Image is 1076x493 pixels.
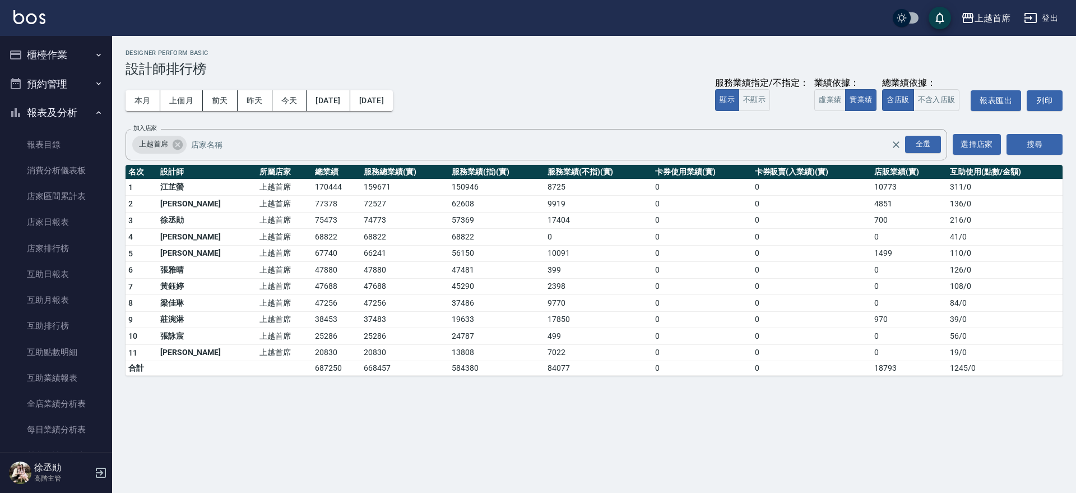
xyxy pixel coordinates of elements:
[871,212,947,229] td: 700
[312,179,361,196] td: 170444
[157,278,257,295] td: 黃鈺婷
[871,262,947,279] td: 0
[545,328,652,345] td: 499
[312,165,361,179] th: 總業績
[449,196,545,213] td: 62608
[752,212,871,229] td: 0
[545,295,652,312] td: 9770
[947,278,1063,295] td: 108 / 0
[4,183,108,209] a: 店家區間累計表
[752,245,871,262] td: 0
[312,295,361,312] td: 47256
[545,212,652,229] td: 17404
[361,328,448,345] td: 25286
[652,262,752,279] td: 0
[157,245,257,262] td: [PERSON_NAME]
[203,90,238,111] button: 前天
[132,139,175,150] span: 上越首席
[652,165,752,179] th: 卡券使用業績(實)
[545,361,652,376] td: 84077
[814,77,876,89] div: 業績依據：
[1019,8,1063,29] button: 登出
[882,89,913,111] button: 含店販
[157,212,257,229] td: 徐丞勛
[361,278,448,295] td: 47688
[157,196,257,213] td: [PERSON_NAME]
[157,165,257,179] th: 設計師
[361,344,448,361] td: 20830
[312,245,361,262] td: 67740
[905,136,941,153] div: 全選
[975,11,1010,25] div: 上越首席
[1007,134,1063,155] button: 搜尋
[652,295,752,312] td: 0
[871,311,947,328] td: 970
[126,49,1063,57] h2: Designer Perform Basic
[652,328,752,345] td: 0
[257,328,312,345] td: 上越首席
[128,331,138,340] span: 10
[652,311,752,328] td: 0
[739,89,770,111] button: 不顯示
[160,90,203,111] button: 上個月
[257,196,312,213] td: 上越首席
[715,77,809,89] div: 服務業績指定/不指定：
[157,311,257,328] td: 莊涴淋
[545,344,652,361] td: 7022
[128,298,133,307] span: 8
[307,90,350,111] button: [DATE]
[845,89,876,111] button: 實業績
[312,361,361,376] td: 687250
[545,262,652,279] td: 399
[652,196,752,213] td: 0
[126,165,157,179] th: 名次
[4,158,108,183] a: 消費分析儀表板
[449,165,545,179] th: 服務業績(指)(實)
[545,196,652,213] td: 9919
[652,245,752,262] td: 0
[752,311,871,328] td: 0
[947,344,1063,361] td: 19 / 0
[128,282,133,291] span: 7
[652,229,752,246] td: 0
[4,98,108,127] button: 報表及分析
[4,236,108,261] a: 店家排行榜
[947,196,1063,213] td: 136 / 0
[449,179,545,196] td: 150946
[128,232,133,241] span: 4
[157,262,257,279] td: 張雅晴
[752,361,871,376] td: 0
[350,90,393,111] button: [DATE]
[449,311,545,328] td: 19633
[1027,90,1063,111] button: 列印
[312,328,361,345] td: 25286
[4,209,108,235] a: 店家日報表
[157,179,257,196] td: 江芷螢
[4,132,108,158] a: 報表目錄
[126,361,157,376] td: 合計
[545,179,652,196] td: 8725
[752,229,871,246] td: 0
[34,462,91,473] h5: 徐丞勛
[257,229,312,246] td: 上越首席
[652,361,752,376] td: 0
[361,311,448,328] td: 37483
[752,328,871,345] td: 0
[449,278,545,295] td: 45290
[545,278,652,295] td: 2398
[4,40,108,70] button: 櫃檯作業
[871,245,947,262] td: 1499
[238,90,272,111] button: 昨天
[545,245,652,262] td: 10091
[128,249,133,258] span: 5
[715,89,739,111] button: 顯示
[449,295,545,312] td: 37486
[361,262,448,279] td: 47880
[4,70,108,99] button: 預約管理
[361,229,448,246] td: 68822
[128,216,133,225] span: 3
[652,278,752,295] td: 0
[4,417,108,443] a: 每日業績分析表
[752,295,871,312] td: 0
[4,261,108,287] a: 互助日報表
